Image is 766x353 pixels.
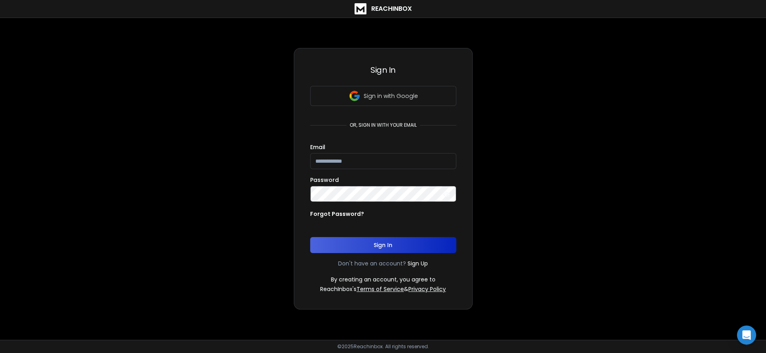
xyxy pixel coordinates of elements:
[364,92,418,100] p: Sign in with Google
[371,4,412,14] h1: ReachInbox
[408,259,428,267] a: Sign Up
[408,285,446,293] a: Privacy Policy
[337,343,429,350] p: © 2025 Reachinbox. All rights reserved.
[310,86,456,106] button: Sign in with Google
[310,177,339,183] label: Password
[346,122,420,128] p: or, sign in with your email
[310,237,456,253] button: Sign In
[310,210,364,218] p: Forgot Password?
[354,3,412,14] a: ReachInbox
[331,275,435,283] p: By creating an account, you agree to
[354,3,366,14] img: logo
[737,325,756,345] div: Open Intercom Messenger
[310,64,456,76] h3: Sign In
[338,259,406,267] p: Don't have an account?
[310,144,325,150] label: Email
[356,285,404,293] a: Terms of Service
[320,285,446,293] p: ReachInbox's &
